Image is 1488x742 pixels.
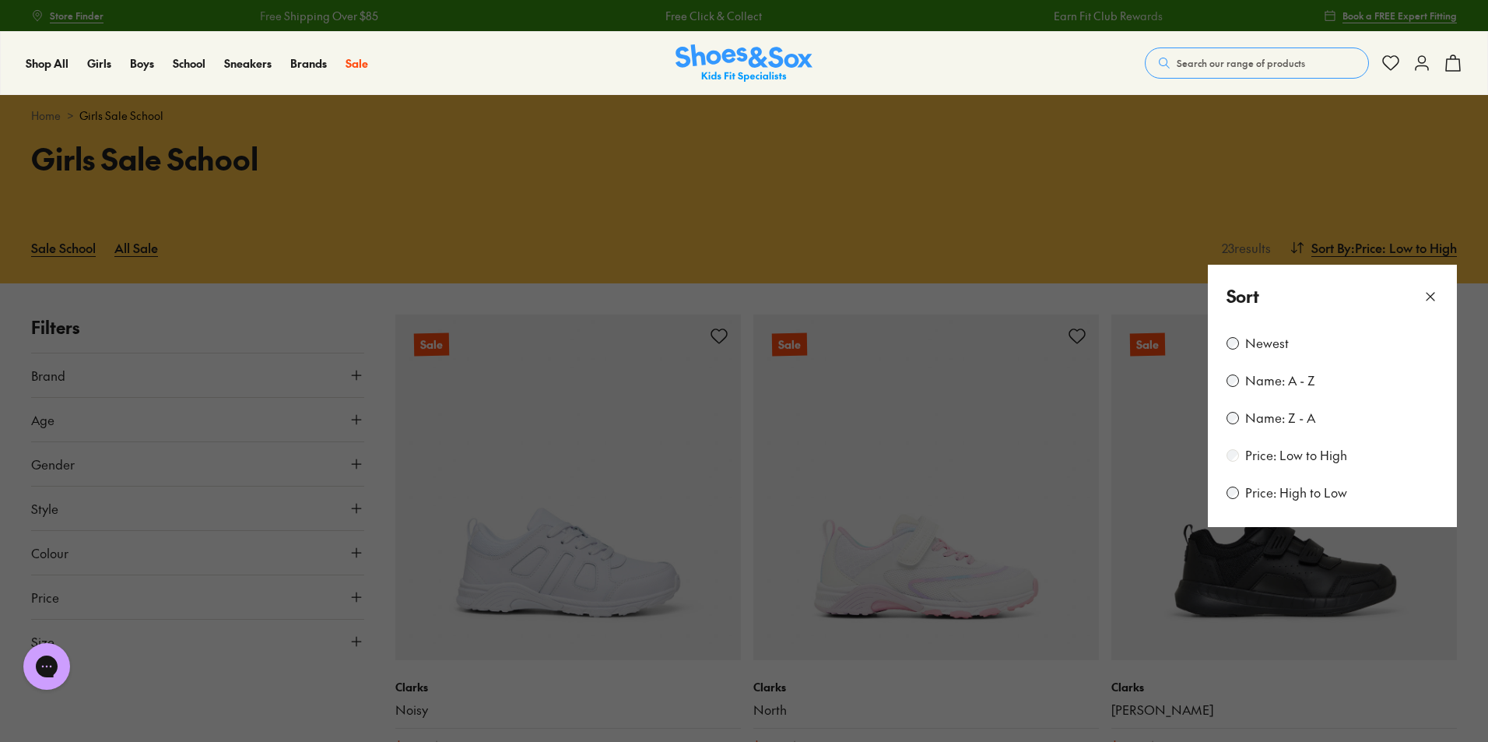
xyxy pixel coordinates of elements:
[87,55,111,72] a: Girls
[1145,47,1369,79] button: Search our range of products
[1245,410,1315,427] label: Name: Z - A
[87,55,111,71] span: Girls
[26,55,68,71] span: Shop All
[1245,372,1315,389] label: Name: A - Z
[224,55,272,71] span: Sneakers
[173,55,205,71] span: School
[676,44,812,83] a: Shoes & Sox
[173,55,205,72] a: School
[346,55,368,71] span: Sale
[26,55,68,72] a: Shop All
[1245,335,1289,352] label: Newest
[1227,283,1259,309] p: Sort
[130,55,154,71] span: Boys
[1177,56,1305,70] span: Search our range of products
[1245,484,1347,501] label: Price: High to Low
[224,55,272,72] a: Sneakers
[676,44,812,83] img: SNS_Logo_Responsive.svg
[16,638,78,695] iframe: Gorgias live chat messenger
[130,55,154,72] a: Boys
[346,55,368,72] a: Sale
[290,55,327,71] span: Brands
[1245,447,1347,464] label: Price: Low to High
[290,55,327,72] a: Brands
